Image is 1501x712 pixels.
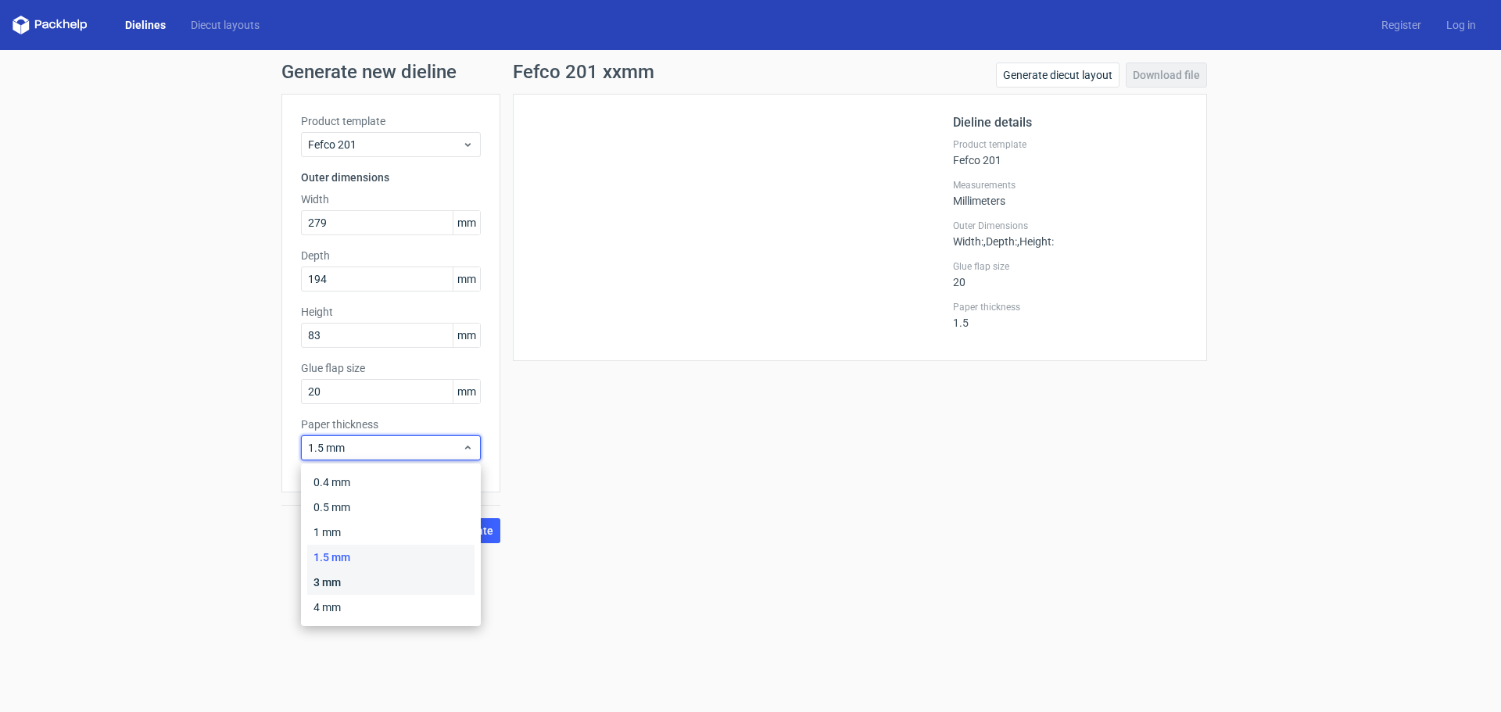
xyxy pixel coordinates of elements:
label: Measurements [953,179,1188,191]
a: Dielines [113,17,178,33]
a: Register [1369,17,1434,33]
label: Outer Dimensions [953,220,1188,232]
span: 1.5 mm [308,440,462,456]
label: Glue flap size [953,260,1188,273]
a: Log in [1434,17,1488,33]
div: 3 mm [307,570,475,595]
a: Diecut layouts [178,17,272,33]
div: Fefco 201 [953,138,1188,166]
span: mm [453,211,480,234]
span: mm [453,380,480,403]
label: Width [301,191,481,207]
span: , Depth : [983,235,1017,248]
span: , Height : [1017,235,1054,248]
label: Height [301,304,481,320]
label: Glue flap size [301,360,481,376]
label: Paper thickness [301,417,481,432]
div: 20 [953,260,1188,288]
div: 1.5 mm [307,545,475,570]
div: 1 mm [307,520,475,545]
h2: Dieline details [953,113,1188,132]
h3: Outer dimensions [301,170,481,185]
a: Generate diecut layout [996,63,1119,88]
h1: Fefco 201 xxmm [513,63,654,81]
label: Product template [301,113,481,129]
div: 4 mm [307,595,475,620]
span: Width : [953,235,983,248]
label: Paper thickness [953,301,1188,313]
label: Product template [953,138,1188,151]
span: mm [453,324,480,347]
label: Depth [301,248,481,263]
div: Millimeters [953,179,1188,207]
div: 0.4 mm [307,470,475,495]
h1: Generate new dieline [281,63,1220,81]
span: Fefco 201 [308,137,462,152]
span: mm [453,267,480,291]
div: 1.5 [953,301,1188,329]
div: 0.5 mm [307,495,475,520]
